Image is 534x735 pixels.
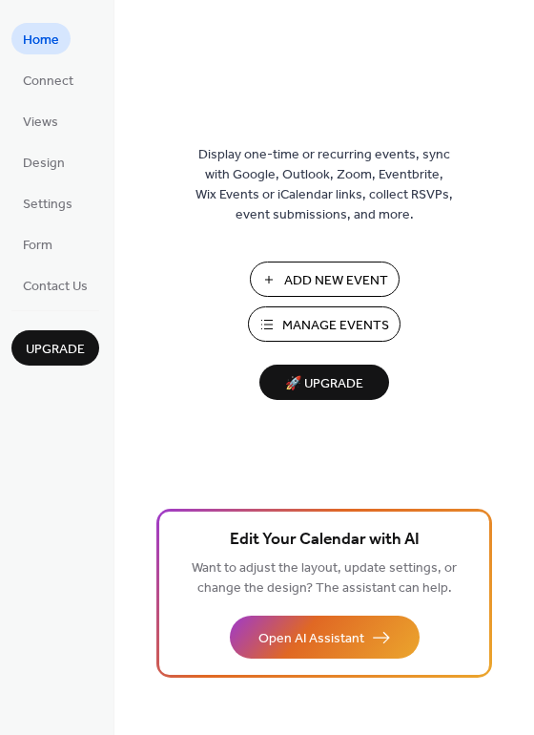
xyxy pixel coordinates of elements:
[11,330,99,366] button: Upgrade
[258,629,364,649] span: Open AI Assistant
[259,365,389,400] button: 🚀 Upgrade
[11,23,71,54] a: Home
[23,154,65,174] span: Design
[195,145,453,225] span: Display one-time or recurring events, sync with Google, Outlook, Zoom, Eventbrite, Wix Events or ...
[23,113,58,133] span: Views
[282,316,389,336] span: Manage Events
[23,31,59,51] span: Home
[11,269,99,301] a: Contact Us
[271,371,378,397] span: 🚀 Upgrade
[192,556,457,601] span: Want to adjust the layout, update settings, or change the design? The assistant can help.
[11,64,85,95] a: Connect
[11,146,76,178] a: Design
[23,72,73,92] span: Connect
[23,195,72,215] span: Settings
[284,271,388,291] span: Add New Event
[23,236,52,256] span: Form
[248,306,400,342] button: Manage Events
[11,228,64,260] a: Form
[230,527,420,554] span: Edit Your Calendar with AI
[26,340,85,360] span: Upgrade
[230,616,420,659] button: Open AI Assistant
[11,105,70,136] a: Views
[11,187,84,219] a: Settings
[23,277,88,297] span: Contact Us
[250,262,400,297] button: Add New Event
